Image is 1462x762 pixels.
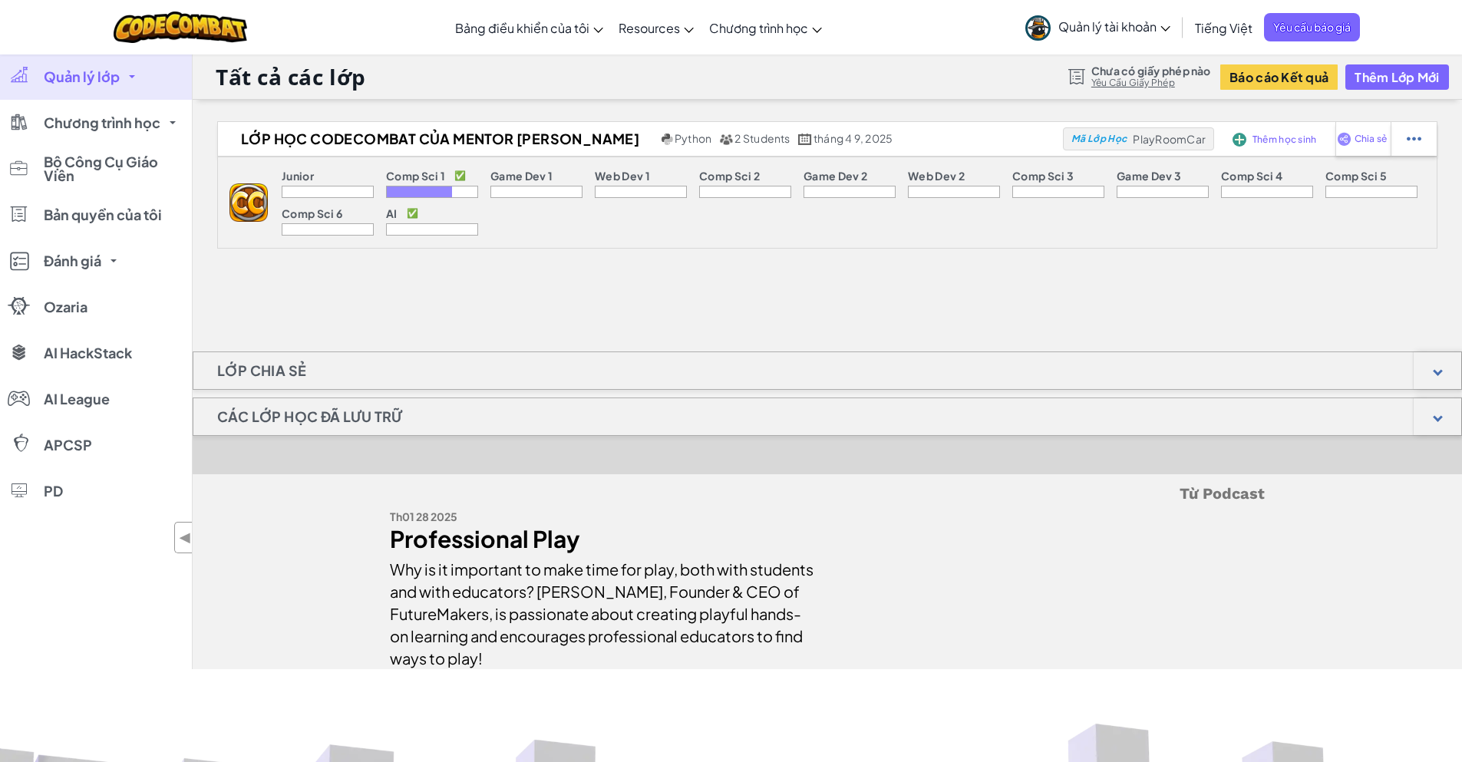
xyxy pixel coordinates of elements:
[709,20,808,36] span: Chương trình học
[282,170,314,182] p: Junior
[490,170,553,182] p: Game Dev 1
[193,351,330,390] h1: Lớp chia sẻ
[701,7,830,48] a: Chương trình học
[179,526,192,549] span: ◀
[804,170,867,182] p: Game Dev 2
[218,127,658,150] h2: Lớp học Codecombat của Mentor [PERSON_NAME]
[595,170,650,182] p: Web Dev 1
[390,550,816,669] div: Why is it important to make time for play, both with students and with educators? [PERSON_NAME], ...
[1091,64,1211,77] span: Chưa có giấy phép nào
[44,208,162,222] span: Bản quyền của tôi
[229,183,268,222] img: logo
[218,127,1063,150] a: Lớp học Codecombat của Mentor [PERSON_NAME] Python 2 Students tháng 4 9, 2025
[282,207,342,219] p: Comp Sci 6
[1071,134,1127,143] span: Mã Lớp Học
[447,7,611,48] a: Bảng điều khiển của tôi
[1252,135,1317,144] span: Thêm học sinh
[390,506,816,528] div: Th01 28 2025
[454,170,466,182] p: ✅
[1195,20,1252,36] span: Tiếng Việt
[1221,170,1282,182] p: Comp Sci 4
[1345,64,1448,90] button: Thêm Lớp Mới
[1355,134,1388,143] span: Chia sẻ
[407,207,418,219] p: ✅
[1025,15,1051,41] img: avatar
[662,134,673,145] img: python.png
[675,131,711,145] span: Python
[216,62,366,91] h1: Tất cả các lớp
[44,254,101,268] span: Đánh giá
[44,300,87,314] span: Ozaria
[619,20,680,36] span: Resources
[1117,170,1181,182] p: Game Dev 3
[734,131,790,145] span: 2 Students
[814,131,893,145] span: tháng 4 9, 2025
[1325,170,1387,182] p: Comp Sci 5
[44,155,182,183] span: Bộ Công Cụ Giáo Viên
[455,20,589,36] span: Bảng điều khiển của tôi
[1337,132,1351,146] img: IconShare_Purple.svg
[1407,132,1421,146] img: IconStudentEllipsis.svg
[1018,3,1178,51] a: Quản lý tài khoản
[1264,13,1360,41] a: Yêu cầu báo giá
[44,392,110,406] span: AI League
[1233,133,1246,147] img: IconAddStudents.svg
[1187,7,1260,48] a: Tiếng Việt
[1220,64,1338,90] button: Báo cáo Kết quả
[44,70,120,84] span: Quản lý lớp
[611,7,701,48] a: Resources
[44,116,160,130] span: Chương trình học
[798,134,812,145] img: calendar.svg
[386,207,398,219] p: AI
[699,170,760,182] p: Comp Sci 2
[1012,170,1074,182] p: Comp Sci 3
[386,170,445,182] p: Comp Sci 1
[1058,18,1170,35] span: Quản lý tài khoản
[908,170,965,182] p: Web Dev 2
[114,12,248,43] img: CodeCombat logo
[719,134,733,145] img: MultipleUsers.png
[390,482,1265,506] h5: Từ Podcast
[193,397,426,436] h1: Các lớp học đã lưu trữ
[390,528,816,550] div: Professional Play
[1133,132,1206,146] span: PlayRoomCar
[1091,77,1211,89] a: Yêu Cầu Giấy Phép
[44,346,132,360] span: AI HackStack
